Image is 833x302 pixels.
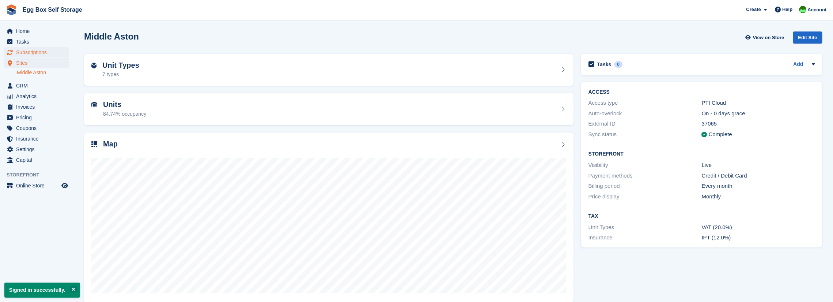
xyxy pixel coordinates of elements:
span: Create [746,6,761,13]
a: menu [4,91,69,101]
span: Sites [16,58,60,68]
div: 37065 [701,120,815,128]
h2: Units [103,100,146,109]
span: Settings [16,144,60,154]
div: Auto-overlock [588,109,701,118]
div: 84.74% occupancy [103,110,146,118]
a: menu [4,102,69,112]
p: Signed in successfully. [4,283,80,298]
span: Pricing [16,112,60,123]
div: Credit / Debit Card [701,172,815,180]
div: Monthly [701,193,815,201]
h2: Tasks [597,61,611,68]
h2: Map [103,140,118,148]
a: menu [4,180,69,191]
span: View on Store [753,34,784,41]
a: menu [4,26,69,36]
a: menu [4,81,69,91]
a: menu [4,37,69,47]
h2: ACCESS [588,89,815,95]
div: Price display [588,193,701,201]
div: Insurance [588,234,701,242]
div: On - 0 days grace [701,109,815,118]
span: Subscriptions [16,47,60,57]
h2: Tax [588,213,815,219]
span: Account [807,6,826,14]
span: CRM [16,81,60,91]
div: VAT (20.0%) [701,223,815,232]
div: External ID [588,120,701,128]
a: menu [4,144,69,154]
div: Edit Site [793,31,822,44]
img: Charles Sandy [799,6,806,13]
a: Middle Aston [17,69,69,76]
span: Insurance [16,134,60,144]
div: Visibility [588,161,701,169]
a: Egg Box Self Storage [20,4,85,16]
span: Storefront [7,171,73,179]
a: menu [4,123,69,133]
a: menu [4,47,69,57]
span: Coupons [16,123,60,133]
img: unit-icn-7be61d7bf1b0ce9d3e12c5938cc71ed9869f7b940bace4675aadf7bd6d80202e.svg [91,102,97,107]
a: Preview store [60,181,69,190]
a: Add [793,60,803,69]
span: Analytics [16,91,60,101]
img: map-icn-33ee37083ee616e46c38cad1a60f524a97daa1e2b2c8c0bc3eb3415660979fc1.svg [91,141,97,147]
a: menu [4,58,69,68]
div: Access type [588,99,701,107]
div: 7 types [102,71,139,78]
span: Capital [16,155,60,165]
img: unit-type-icn-2b2737a686de81e16bb02015468b77c625bbabd49415b5ef34ead5e3b44a266d.svg [91,63,96,68]
h2: Middle Aston [84,31,139,41]
span: Home [16,26,60,36]
div: Every month [701,182,815,190]
span: Online Store [16,180,60,191]
a: menu [4,134,69,144]
div: Sync status [588,130,701,139]
div: Billing period [588,182,701,190]
a: View on Store [744,31,787,44]
span: Invoices [16,102,60,112]
a: Unit Types 7 types [84,54,573,86]
a: menu [4,112,69,123]
div: Unit Types [588,223,701,232]
div: 0 [614,61,622,68]
div: Complete [708,130,732,139]
a: menu [4,155,69,165]
h2: Storefront [588,151,815,157]
div: Live [701,161,815,169]
a: Units 84.74% occupancy [84,93,573,125]
h2: Unit Types [102,61,139,70]
img: stora-icon-8386f47178a22dfd0bd8f6a31ec36ba5ce8667c1dd55bd0f319d3a0aa187defe.svg [6,4,17,15]
a: Edit Site [793,31,822,46]
div: PTI Cloud [701,99,815,107]
div: Payment methods [588,172,701,180]
span: Help [782,6,792,13]
span: Tasks [16,37,60,47]
div: IPT (12.0%) [701,234,815,242]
